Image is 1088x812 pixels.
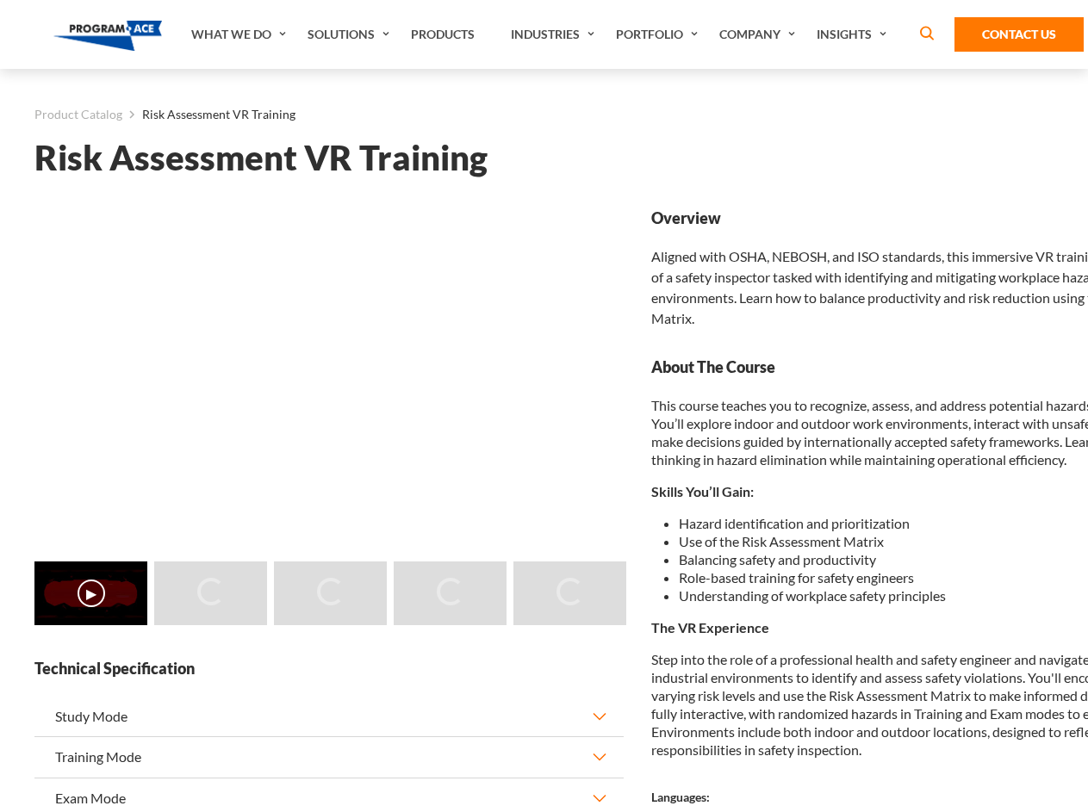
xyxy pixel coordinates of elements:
[34,658,624,679] strong: Technical Specification
[651,790,710,804] strong: Languages:
[34,737,624,777] button: Training Mode
[34,561,147,625] img: Risk Assessment VR Training - Video 0
[34,103,122,126] a: Product Catalog
[34,697,624,736] button: Study Mode
[122,103,295,126] li: Risk Assessment VR Training
[53,21,163,51] img: Program-Ace
[954,17,1084,52] a: Contact Us
[34,208,624,539] iframe: Risk Assessment VR Training - Video 0
[78,580,105,607] button: ▶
